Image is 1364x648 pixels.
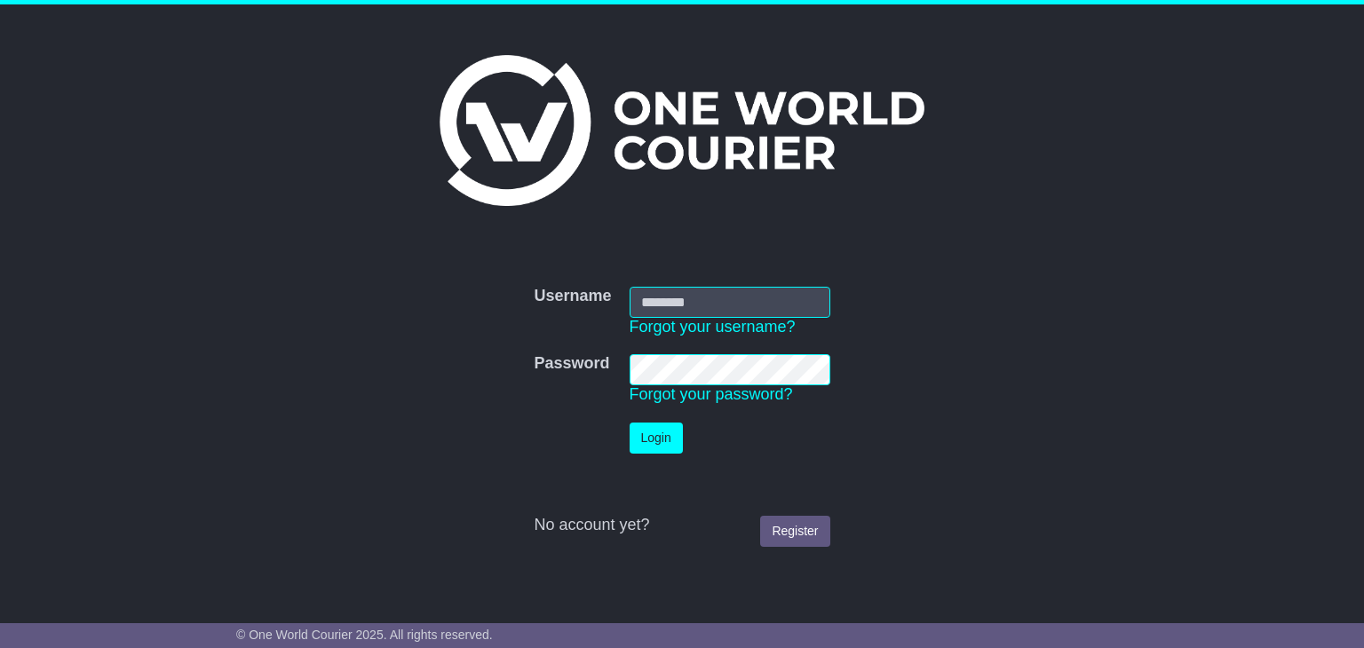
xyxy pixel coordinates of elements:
[440,55,924,206] img: One World
[760,516,829,547] a: Register
[236,628,493,642] span: © One World Courier 2025. All rights reserved.
[534,354,609,374] label: Password
[630,385,793,403] a: Forgot your password?
[630,423,683,454] button: Login
[630,318,796,336] a: Forgot your username?
[534,516,829,535] div: No account yet?
[534,287,611,306] label: Username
